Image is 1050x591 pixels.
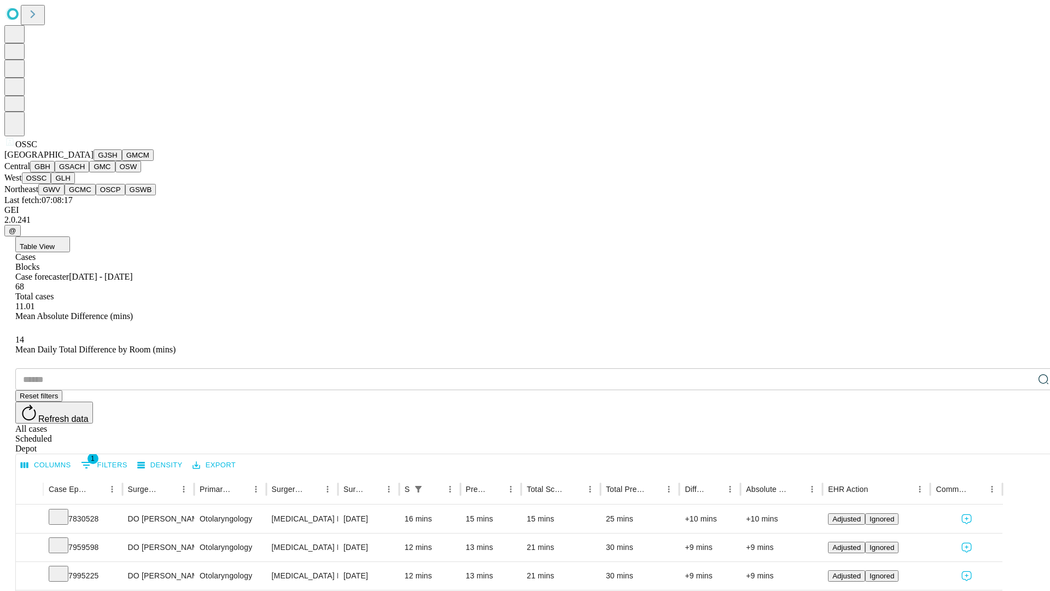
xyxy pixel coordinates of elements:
div: DO [PERSON_NAME] [PERSON_NAME] [128,534,189,561]
button: Adjusted [828,513,865,525]
button: OSCP [96,184,125,195]
span: Adjusted [832,572,861,580]
div: Absolute Difference [746,485,788,494]
button: Menu [804,482,820,497]
button: Expand [21,510,38,529]
div: DO [PERSON_NAME] [PERSON_NAME] [128,505,189,533]
button: Ignored [865,542,899,553]
span: Table View [20,242,55,251]
button: Menu [104,482,120,497]
button: Sort [488,482,503,497]
button: Expand [21,538,38,558]
div: 7830528 [49,505,117,533]
div: Difference [685,485,706,494]
div: Case Epic Id [49,485,88,494]
span: Reset filters [20,392,58,400]
button: Sort [789,482,804,497]
button: GSACH [55,161,89,172]
div: +10 mins [685,505,735,533]
button: Menu [984,482,1000,497]
div: Comments [936,485,967,494]
button: Ignored [865,570,899,582]
div: Primary Service [200,485,231,494]
div: 7995225 [49,562,117,590]
div: [MEDICAL_DATA] INSERTION TUBE [MEDICAL_DATA] [272,505,332,533]
span: Central [4,161,30,171]
button: GBH [30,161,55,172]
div: EHR Action [828,485,868,494]
button: Sort [646,482,661,497]
button: Menu [661,482,676,497]
div: 30 mins [606,534,674,561]
div: [MEDICAL_DATA] INSERTION TUBE [MEDICAL_DATA] [272,562,332,590]
span: Northeast [4,184,38,194]
button: Sort [869,482,884,497]
span: Ignored [870,515,894,523]
button: Expand [21,567,38,586]
button: GMC [89,161,115,172]
button: GMCM [122,149,154,161]
div: +10 mins [746,505,817,533]
button: Reset filters [15,390,62,402]
button: Menu [176,482,191,497]
div: [DATE] [343,534,394,561]
span: Ignored [870,572,894,580]
span: 68 [15,282,24,291]
div: Surgery Date [343,485,365,494]
div: 13 mins [466,534,516,561]
button: Menu [442,482,458,497]
div: 1 active filter [411,482,426,497]
div: 16 mins [405,505,455,533]
span: Mean Absolute Difference (mins) [15,311,133,321]
div: [MEDICAL_DATA] INSERTION TUBE [MEDICAL_DATA] [272,534,332,561]
div: DO [PERSON_NAME] [PERSON_NAME] [128,562,189,590]
div: Total Scheduled Duration [527,485,566,494]
div: Surgeon Name [128,485,160,494]
div: Predicted In Room Duration [466,485,487,494]
span: Case forecaster [15,272,69,281]
div: Otolaryngology [200,505,260,533]
button: Select columns [18,457,74,474]
button: Menu [248,482,264,497]
div: Scheduled In Room Duration [405,485,410,494]
button: Show filters [411,482,426,497]
div: 21 mins [527,534,595,561]
div: 30 mins [606,562,674,590]
button: Sort [233,482,248,497]
button: GJSH [94,149,122,161]
div: Surgery Name [272,485,304,494]
button: Adjusted [828,542,865,553]
div: 15 mins [527,505,595,533]
button: Sort [366,482,381,497]
div: [DATE] [343,505,394,533]
div: Total Predicted Duration [606,485,645,494]
span: 11.01 [15,302,34,311]
span: 1 [87,453,98,464]
span: Total cases [15,292,54,301]
button: Table View [15,236,70,252]
div: Otolaryngology [200,534,260,561]
button: Sort [161,482,176,497]
div: Otolaryngology [200,562,260,590]
div: 21 mins [527,562,595,590]
button: Sort [305,482,320,497]
button: OSW [115,161,142,172]
span: 14 [15,335,24,344]
button: Menu [320,482,335,497]
button: GCMC [65,184,96,195]
button: GSWB [125,184,156,195]
span: @ [9,227,16,235]
button: Menu [503,482,518,497]
span: Adjusted [832,515,861,523]
span: [GEOGRAPHIC_DATA] [4,150,94,159]
div: +9 mins [685,562,735,590]
div: 13 mins [466,562,516,590]
div: 25 mins [606,505,674,533]
span: West [4,173,22,182]
div: GEI [4,205,1046,215]
div: 15 mins [466,505,516,533]
button: GWV [38,184,65,195]
span: Adjusted [832,543,861,552]
span: Ignored [870,543,894,552]
div: +9 mins [746,562,817,590]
